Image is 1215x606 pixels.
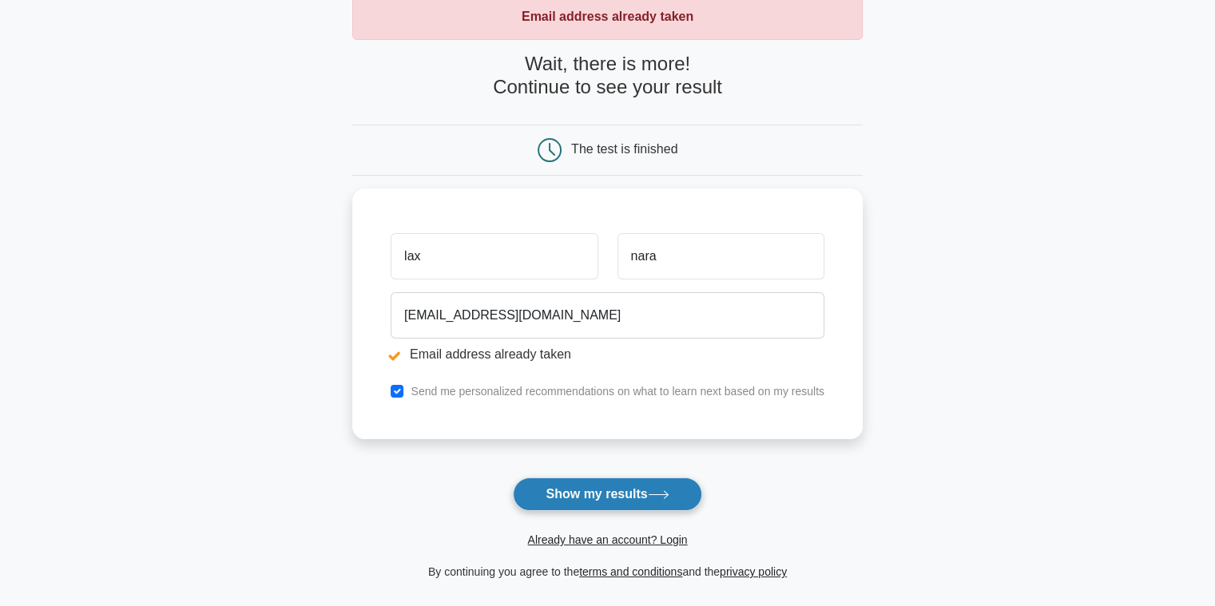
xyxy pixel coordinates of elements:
input: First name [391,233,598,279]
input: Email [391,292,824,339]
a: terms and conditions [579,565,682,578]
li: Email address already taken [391,345,824,364]
label: Send me personalized recommendations on what to learn next based on my results [411,385,824,398]
button: Show my results [513,477,701,511]
h4: Wait, there is more! Continue to see your result [352,53,863,99]
input: Last name [617,233,824,279]
div: By continuing you agree to the and the [343,562,872,581]
div: The test is finished [571,142,677,156]
a: Already have an account? Login [527,533,687,546]
a: privacy policy [720,565,787,578]
strong: Email address already taken [522,10,693,23]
